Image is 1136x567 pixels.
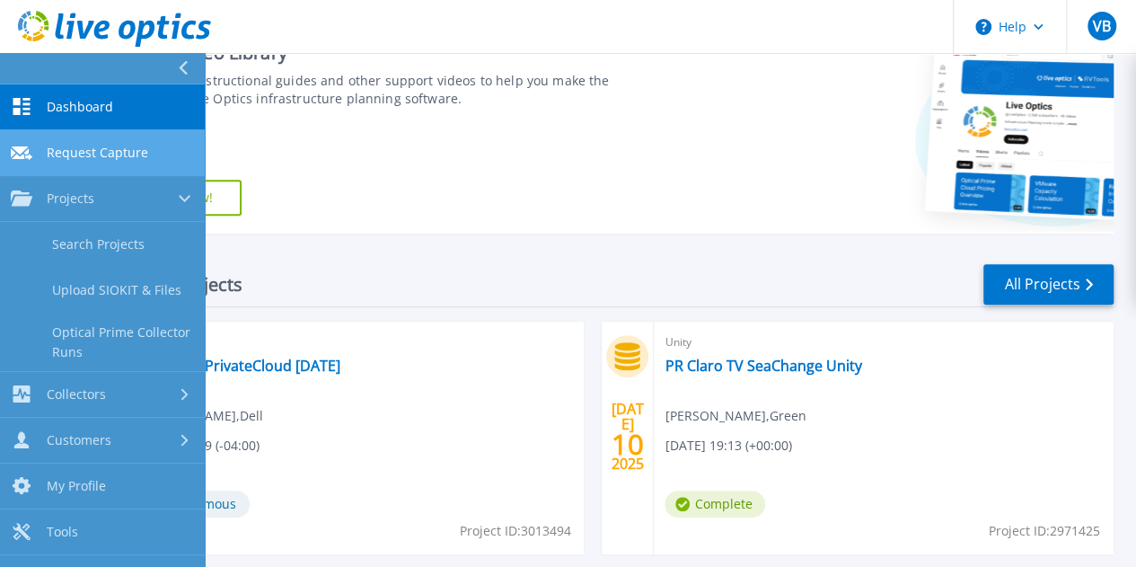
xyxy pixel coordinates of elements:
[611,403,645,469] div: [DATE] 2025
[1092,19,1110,33] span: VB
[665,332,1103,352] span: Unity
[47,145,148,161] span: Request Capture
[47,524,78,540] span: Tools
[47,478,106,494] span: My Profile
[665,491,765,518] span: Complete
[665,406,806,426] span: [PERSON_NAME] , Green
[983,264,1114,305] a: All Projects
[989,521,1100,541] span: Project ID: 2971425
[47,99,113,115] span: Dashboard
[136,332,574,352] span: Optical Prime
[459,521,570,541] span: Project ID: 3013494
[105,72,638,108] div: Find tutorials, instructional guides and other support videos to help you make the most of your L...
[47,386,106,403] span: Collectors
[665,357,861,375] a: PR Claro TV SeaChange Unity
[612,437,644,452] span: 10
[47,190,94,207] span: Projects
[665,436,791,456] span: [DATE] 19:13 (+00:00)
[136,357,340,375] a: Claro PR - PrivateCloud [DATE]
[47,432,111,448] span: Customers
